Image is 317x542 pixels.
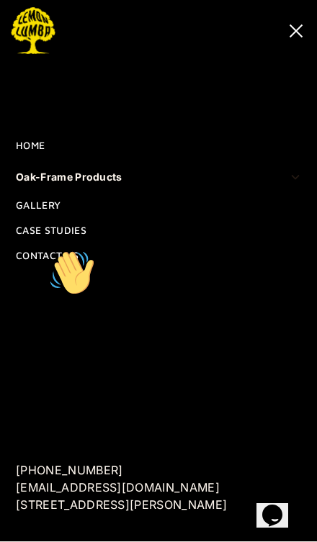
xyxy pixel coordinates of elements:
[16,135,301,156] a: Home
[256,484,303,528] iframe: chat widget
[16,168,122,186] div: Oak-Frame Products
[16,496,227,513] a: [STREET_ADDRESS][PERSON_NAME]
[16,461,122,479] a: [PHONE_NUMBER]
[16,479,220,496] a: [EMAIL_ADDRESS][DOMAIN_NAME]
[16,160,301,194] div: Oak-Frame Products
[279,14,308,48] div: menu
[6,6,265,78] div: 👋Hi There,I'm here to help with anything you need. Please let me know if you have any questions.
[43,244,303,477] iframe: chat widget
[16,245,301,266] a: Contact Us
[16,194,301,216] a: Gallery
[6,43,259,77] span: Hi There, I'm here to help with anything you need. Please let me know if you have any questions.
[6,6,52,52] img: :wave:
[16,220,301,241] a: Case Studies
